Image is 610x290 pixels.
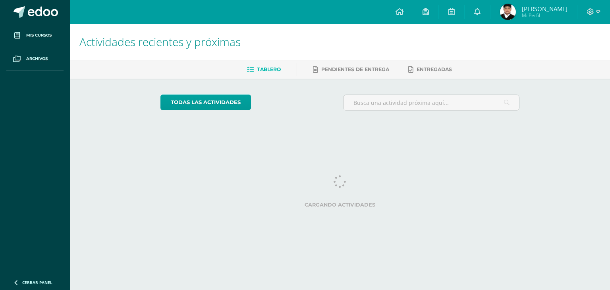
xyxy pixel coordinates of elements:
span: [PERSON_NAME] [522,5,568,13]
a: Archivos [6,47,64,71]
span: Mi Perfil [522,12,568,19]
span: Entregadas [417,66,452,72]
a: Entregadas [408,63,452,76]
span: Cerrar panel [22,280,52,285]
span: Pendientes de entrega [321,66,389,72]
label: Cargando actividades [160,202,520,208]
a: todas las Actividades [160,95,251,110]
span: Archivos [26,56,48,62]
a: Mis cursos [6,24,64,47]
span: Mis cursos [26,32,52,39]
span: Actividades recientes y próximas [79,34,241,49]
a: Pendientes de entrega [313,63,389,76]
img: e34d0fb6ffca6e1e960ae1127c50a343.png [500,4,516,20]
span: Tablero [257,66,281,72]
a: Tablero [247,63,281,76]
input: Busca una actividad próxima aquí... [344,95,519,110]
